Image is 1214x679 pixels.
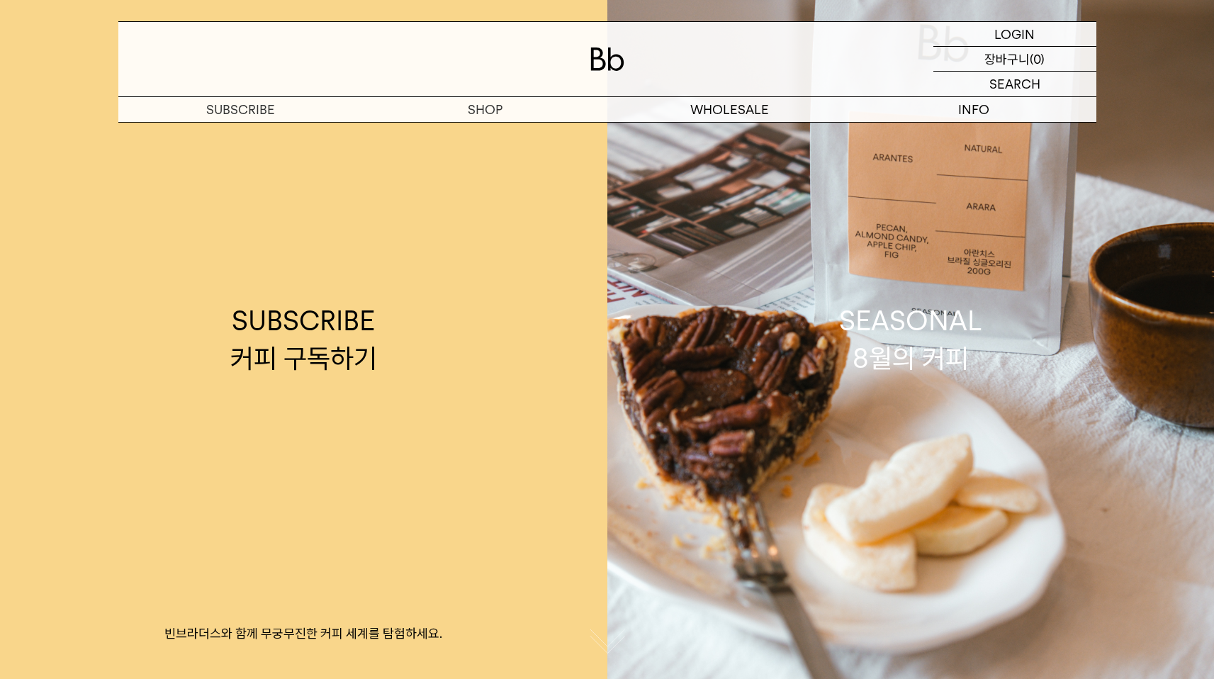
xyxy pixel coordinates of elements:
[989,72,1040,96] p: SEARCH
[933,47,1096,72] a: 장바구니 (0)
[984,47,1030,71] p: 장바구니
[839,302,982,377] div: SEASONAL 8월의 커피
[1030,47,1045,71] p: (0)
[933,22,1096,47] a: LOGIN
[607,97,852,122] p: WHOLESALE
[852,97,1096,122] p: INFO
[994,22,1035,46] p: LOGIN
[118,97,363,122] a: SUBSCRIBE
[363,97,607,122] a: SHOP
[590,47,624,71] img: 로고
[230,302,377,377] div: SUBSCRIBE 커피 구독하기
